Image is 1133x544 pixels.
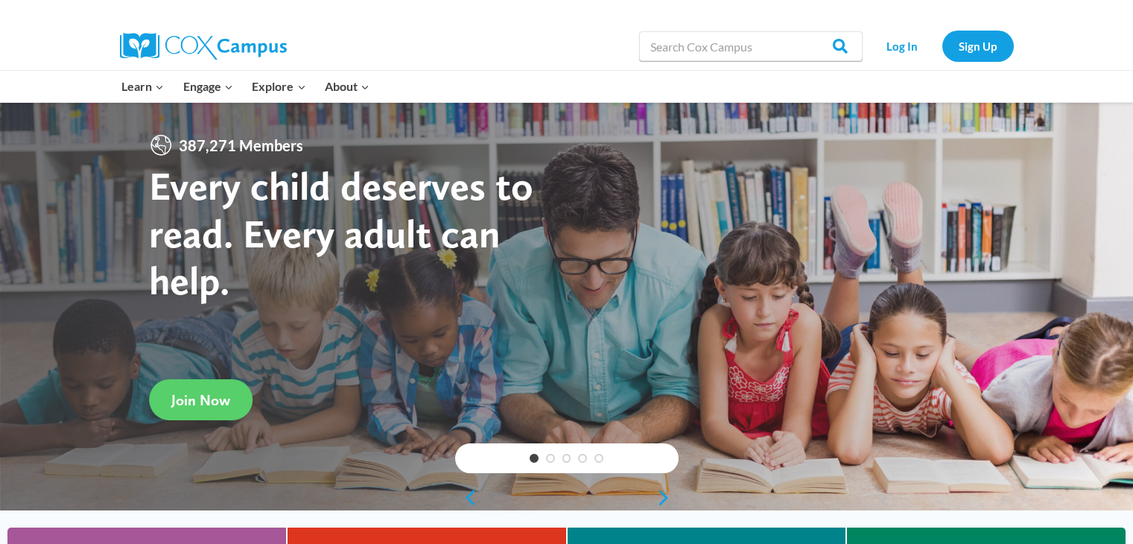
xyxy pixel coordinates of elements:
[173,133,309,157] span: 387,271 Members
[656,489,679,507] a: next
[252,77,305,96] span: Explore
[149,162,533,304] strong: Every child deserves to read. Every adult can help.
[149,379,253,420] a: Join Now
[112,71,379,102] nav: Primary Navigation
[870,31,935,61] a: Log In
[546,454,555,463] a: 2
[870,31,1014,61] nav: Secondary Navigation
[455,483,679,513] div: content slider buttons
[120,33,287,60] img: Cox Campus
[121,77,164,96] span: Learn
[594,454,603,463] a: 5
[530,454,539,463] a: 1
[455,489,477,507] a: previous
[639,31,863,61] input: Search Cox Campus
[942,31,1014,61] a: Sign Up
[562,454,571,463] a: 3
[578,454,587,463] a: 4
[325,77,369,96] span: About
[183,77,233,96] span: Engage
[171,391,230,409] span: Join Now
